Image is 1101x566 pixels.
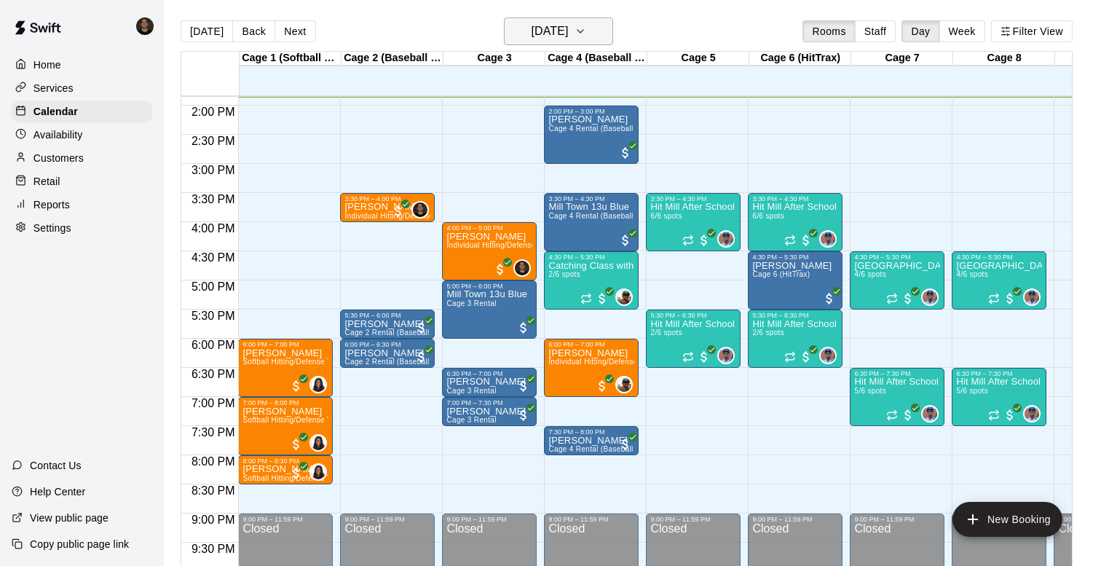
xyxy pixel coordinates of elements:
[854,270,886,278] span: 4/6 spots filled
[446,299,496,307] span: Cage 3 Rental
[12,194,152,216] a: Reports
[621,376,633,393] span: Ben Boykin
[956,370,1042,377] div: 6:30 PM – 7:30 PM
[311,465,325,479] img: KaDedra Temple
[618,437,633,452] span: All customers have paid
[855,20,896,42] button: Staff
[12,217,152,239] div: Settings
[413,203,427,217] img: Kyle Harris
[443,52,545,66] div: Cage 3
[956,270,988,278] span: 4/6 spots filled
[446,224,532,232] div: 4:00 PM – 5:00 PM
[340,339,435,368] div: 6:00 PM – 6:30 PM: James Baker
[188,455,239,468] span: 8:00 PM
[580,293,592,304] span: Recurring event
[544,193,639,251] div: 3:30 PM – 4:30 PM: Mill Town 13u Blue
[446,399,532,406] div: 7:00 PM – 7:30 PM
[595,291,609,306] span: All customers have paid
[850,251,944,310] div: 4:30 PM – 5:30 PM: Hit Mill After School Academy 8u-10u- Fielding
[988,293,1000,304] span: Recurring event
[516,321,531,335] span: All customers have paid
[650,516,736,523] div: 9:00 PM – 11:59 PM
[12,101,152,122] a: Calendar
[752,212,784,220] span: 6/6 spots filled
[825,347,837,364] span: Francis Grullon
[12,54,152,76] a: Home
[309,463,327,481] div: KaDedra Temple
[309,376,327,393] div: KaDedra Temple
[886,409,898,421] span: Recurring event
[516,379,531,393] span: All customers have paid
[188,426,239,439] span: 7:30 PM
[136,17,154,35] img: Kyle Harris
[188,193,239,205] span: 3:30 PM
[188,310,239,322] span: 5:30 PM
[344,358,493,366] span: Cage 2 Rental (Baseball Pitching Machine)
[12,170,152,192] div: Retail
[615,288,633,306] div: Ben Boykin
[515,261,529,275] img: Kyle Harris
[752,270,810,278] span: Cage 6 (HitTrax)
[33,58,61,72] p: Home
[650,329,682,337] span: 2/6 spots filled
[1023,405,1041,422] div: Francis Grullon
[513,259,531,277] div: Kyle Harris
[33,127,83,142] p: Availability
[446,516,532,523] div: 9:00 PM – 11:59 PM
[719,232,733,246] img: Francis Grullon
[748,193,842,251] div: 3:30 PM – 4:30 PM: Hit Mill After School Academy- Hitting
[545,52,647,66] div: Cage 4 (Baseball Pitching Machine)
[548,253,634,261] div: 4:30 PM – 5:30 PM
[275,20,315,42] button: Next
[238,455,333,484] div: 8:00 PM – 8:30 PM: Evey Coble
[921,405,939,422] div: Francis Grullon
[717,347,735,364] div: Francis Grullon
[717,230,735,248] div: Francis Grullon
[548,125,697,133] span: Cage 4 Rental (Baseball Pitching Machine)
[719,348,733,363] img: Francis Grullon
[442,280,537,339] div: 5:00 PM – 6:00 PM: Mill Town 13u Blue
[446,387,496,395] span: Cage 3 Rental
[682,235,694,246] span: Recurring event
[12,147,152,169] a: Customers
[1003,291,1017,306] span: All customers have paid
[232,20,275,42] button: Back
[850,368,944,426] div: 6:30 PM – 7:30 PM: Hit Mill After School Academy 11-13u- Fielding
[952,251,1046,310] div: 4:30 PM – 5:30 PM: Hit Mill After School Academy 8u-10u- Fielding
[819,230,837,248] div: Francis Grullon
[240,52,342,66] div: Cage 1 (Softball Pitching Machine)
[544,426,639,455] div: 7:30 PM – 8:00 PM: Becky Giesler
[446,416,496,424] span: Cage 3 Rental
[344,329,493,337] span: Cage 2 Rental (Baseball Pitching Machine)
[238,339,333,397] div: 6:00 PM – 7:00 PM: Ava Bradshaw
[952,368,1046,426] div: 6:30 PM – 7:30 PM: Hit Mill After School Academy 11-13u- Fielding
[493,262,508,277] span: All customers have paid
[682,351,694,363] span: Recurring event
[531,21,568,42] h6: [DATE]
[33,174,60,189] p: Retail
[188,106,239,118] span: 2:00 PM
[315,463,327,481] span: KaDedra Temple
[802,20,855,42] button: Rooms
[956,253,1042,261] div: 4:30 PM – 5:30 PM
[344,212,492,220] span: Individual Hitting/Defense Training: 30 min
[752,312,838,319] div: 5:30 PM – 6:30 PM
[784,235,796,246] span: Recurring event
[921,288,939,306] div: Francis Grullon
[188,397,239,409] span: 7:00 PM
[544,251,639,310] div: 4:30 PM – 5:30 PM: Catching Class with Ben Boykin
[414,321,429,335] span: All customers have paid
[33,151,84,165] p: Customers
[442,397,537,426] div: 7:00 PM – 7:30 PM: Parker Fandel
[617,290,631,304] img: Ben Boykin
[238,397,333,455] div: 7:00 PM – 8:00 PM: Kalyn Holt
[33,81,74,95] p: Services
[289,466,304,481] span: All customers have paid
[289,379,304,393] span: All customers have paid
[923,290,937,304] img: Francis Grullon
[825,230,837,248] span: Francis Grullon
[12,77,152,99] a: Services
